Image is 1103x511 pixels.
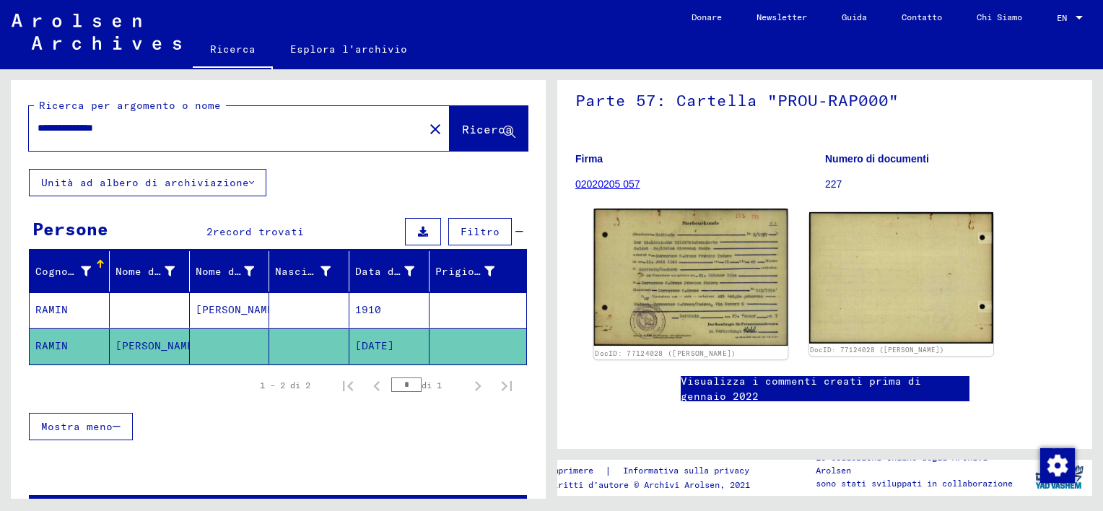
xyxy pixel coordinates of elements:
[681,374,969,404] a: Visualizza i commenti creati prima di gennaio 2022
[193,32,273,69] a: Ricerca
[35,260,109,283] div: Cognome
[30,292,110,328] mat-cell: RAMIN
[825,177,1074,192] p: 227
[422,380,442,390] font: di 1
[41,176,249,189] font: Unità ad albero di archiviazione
[349,328,430,364] mat-cell: [DATE]
[816,451,1025,477] p: Le collezioni online degli Archivi Arolsen
[1057,13,1073,23] span: EN
[1039,447,1074,482] div: Modifica consenso
[41,420,113,433] span: Mostra meno
[273,32,424,66] a: Esplora l'archivio
[29,413,133,440] button: Mostra meno
[463,371,492,400] button: Pagina successiva
[450,106,528,151] button: Ricerca
[115,260,193,283] div: Nome di battesimo
[206,225,213,238] span: 2
[35,265,81,278] font: Cognome
[269,251,349,292] mat-header-cell: Geburt‏
[190,251,270,292] mat-header-cell: Geburtsname
[32,216,108,242] div: Persone
[1032,459,1086,495] img: yv_logo.png
[275,260,349,283] div: Nascita
[349,251,430,292] mat-header-cell: Geburtsdatum
[448,218,512,245] button: Filtro
[115,265,226,278] font: Nome di battesimo
[110,251,190,292] mat-header-cell: Vorname
[1040,448,1075,483] img: Modifica consenso
[810,346,944,354] a: DocID: 77124028 ([PERSON_NAME])
[435,260,513,283] div: Prigioniero #
[492,371,521,400] button: Ultima pagina
[421,114,450,143] button: Chiaro
[30,328,110,364] mat-cell: RAMIN
[30,251,110,292] mat-header-cell: Nachname
[575,178,640,190] a: 02020205 057
[12,14,181,50] img: Arolsen_neg.svg
[349,292,430,328] mat-cell: 1910
[430,251,526,292] mat-header-cell: Prisoner #
[575,67,1074,131] h1: Parte 57: Cartella "PROU-RAP000"
[333,371,362,400] button: Prima pagina
[611,463,767,479] a: Informativa sulla privacy
[809,212,994,344] img: 002.jpg
[362,371,391,400] button: Pagina precedente
[427,121,444,138] mat-icon: close
[816,477,1025,503] p: sono stati sviluppati in collaborazione con
[605,463,611,479] font: |
[213,225,304,238] span: record trovati
[462,122,513,136] span: Ricerca
[196,265,287,278] font: Nome da nubile
[110,328,190,364] mat-cell: [PERSON_NAME]
[461,225,500,238] span: Filtro
[575,153,603,165] b: Firma
[355,265,453,278] font: Data di nascita
[355,260,432,283] div: Data di nascita
[548,479,767,492] p: Diritti d'autore © Archivi Arolsen, 2021
[435,265,520,278] font: Prigioniero #
[39,99,221,112] mat-label: Ricerca per argomento o nome
[594,209,788,346] img: 001.jpg
[595,349,736,357] a: DocID: 77124028 ([PERSON_NAME])
[190,292,270,328] mat-cell: [PERSON_NAME]
[275,265,321,278] font: Nascita
[29,169,266,196] button: Unità ad albero di archiviazione
[548,463,605,479] a: Imprimere
[260,379,310,392] div: 1 – 2 di 2
[196,260,273,283] div: Nome da nubile
[825,153,929,165] b: Numero di documenti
